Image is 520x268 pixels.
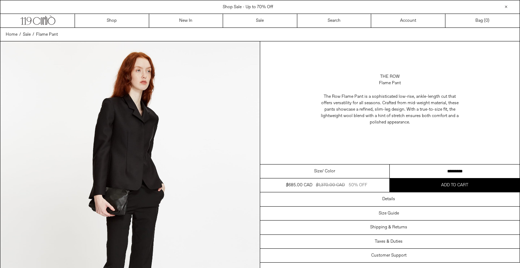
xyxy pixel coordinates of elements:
span: / [19,31,21,38]
div: Flame Pant [379,80,401,86]
a: The Row [380,74,400,80]
div: $1,370.00 CAD [316,182,345,188]
span: ) [485,17,489,24]
span: Home [6,32,17,37]
a: Sale [23,31,31,38]
button: Add to cart [390,178,520,192]
a: New In [149,14,223,27]
span: / Color [322,168,335,175]
h3: Customer Support [371,253,407,258]
span: The Row Flame Pant is a sophisticated low-rise, ankle-length cut that offers versatility for all ... [318,93,461,126]
a: Shop Sale - Up to 70% Off [223,4,273,10]
h3: Details [382,197,395,202]
h3: Size Guide [379,211,399,216]
h3: Taxes & Duties [375,239,403,244]
a: Home [6,31,17,38]
a: Flame Pant [36,31,58,38]
span: Size [314,168,322,175]
a: Bag () [445,14,520,27]
span: / [32,31,34,38]
div: $685.00 CAD [286,182,312,188]
span: Sale [23,32,31,37]
a: Shop [75,14,149,27]
div: 50% OFF [349,182,367,188]
a: Account [371,14,445,27]
span: Add to cart [441,182,468,188]
h3: Shipping & Returns [370,225,407,230]
a: Search [297,14,372,27]
span: Flame Pant [36,32,58,37]
span: 0 [485,18,488,24]
a: Sale [223,14,297,27]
